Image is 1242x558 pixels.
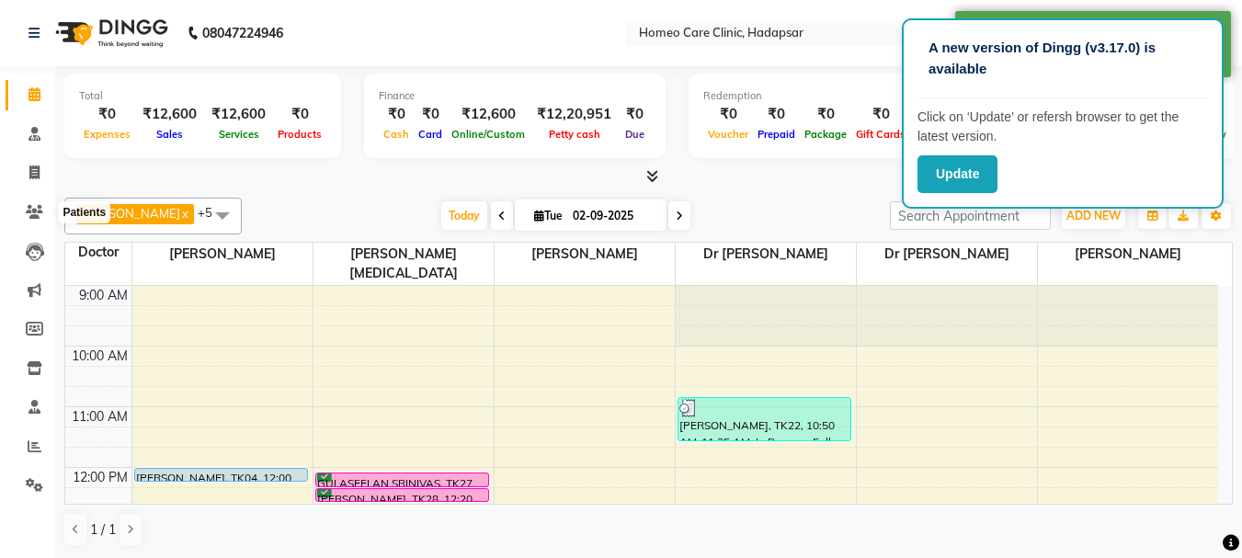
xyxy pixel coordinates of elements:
[379,128,414,141] span: Cash
[567,202,659,230] input: 2025-09-02
[313,243,494,285] span: [PERSON_NAME][MEDICAL_DATA]
[929,38,1197,79] p: A new version of Dingg (v3.17.0) is available
[135,104,204,125] div: ₹12,600
[273,104,326,125] div: ₹0
[65,243,131,262] div: Doctor
[414,128,447,141] span: Card
[753,104,800,125] div: ₹0
[530,104,619,125] div: ₹12,20,951
[851,104,910,125] div: ₹0
[69,468,131,487] div: 12:00 PM
[1062,203,1125,229] button: ADD NEW
[75,286,131,305] div: 9:00 AM
[82,206,180,221] span: [PERSON_NAME]
[530,209,567,222] span: Tue
[180,206,188,221] a: x
[676,243,856,266] span: Dr [PERSON_NAME]
[79,104,135,125] div: ₹0
[135,469,307,481] div: [PERSON_NAME], TK04, 12:00 PM-12:15 PM, In Person - Follow Up
[703,128,753,141] span: Voucher
[90,520,116,540] span: 1 / 1
[204,104,273,125] div: ₹12,600
[198,205,226,220] span: +5
[379,104,414,125] div: ₹0
[703,104,753,125] div: ₹0
[152,128,188,141] span: Sales
[678,398,850,440] div: [PERSON_NAME], TK22, 10:50 AM-11:35 AM, In Person - Follow Up,Medicine 1,Medicine
[619,104,651,125] div: ₹0
[1038,243,1219,266] span: [PERSON_NAME]
[917,108,1208,146] p: Click on ‘Update’ or refersh browser to get the latest version.
[703,88,951,104] div: Redemption
[441,201,487,230] span: Today
[68,407,131,427] div: 11:00 AM
[495,243,675,266] span: [PERSON_NAME]
[132,243,313,266] span: [PERSON_NAME]
[544,128,605,141] span: Petty cash
[316,489,488,501] div: [PERSON_NAME], TK28, 12:20 PM-12:35 PM, Online - Follow Up
[414,104,447,125] div: ₹0
[851,128,910,141] span: Gift Cards
[447,128,530,141] span: Online/Custom
[68,347,131,366] div: 10:00 AM
[447,104,530,125] div: ₹12,600
[621,128,649,141] span: Due
[79,128,135,141] span: Expenses
[316,473,488,486] div: GULASEELAN SRINIVAS, TK27, 12:05 PM-12:20 PM, Online - Follow Up
[47,7,173,59] img: logo
[753,128,800,141] span: Prepaid
[58,201,110,223] div: Patients
[800,104,851,125] div: ₹0
[79,88,326,104] div: Total
[1066,209,1121,222] span: ADD NEW
[917,155,997,193] button: Update
[800,128,851,141] span: Package
[273,128,326,141] span: Products
[379,88,651,104] div: Finance
[202,7,283,59] b: 08047224946
[214,128,264,141] span: Services
[890,201,1051,230] input: Search Appointment
[857,243,1037,266] span: Dr [PERSON_NAME]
